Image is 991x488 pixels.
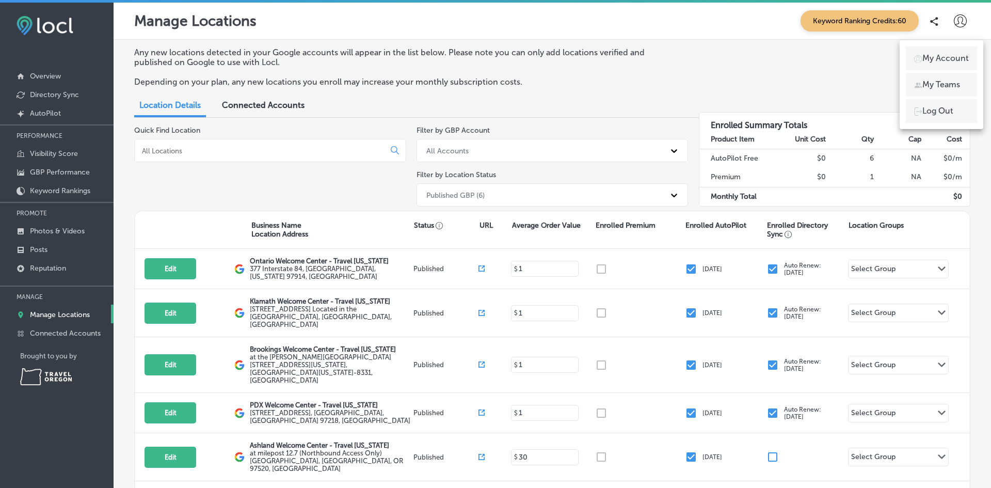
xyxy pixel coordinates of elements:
p: Photos & Videos [30,227,85,235]
img: Travel Oregon [20,368,72,385]
p: Directory Sync [30,90,79,99]
p: My Account [922,52,969,65]
img: fda3e92497d09a02dc62c9cd864e3231.png [17,16,73,35]
p: My Teams [922,78,960,91]
p: Posts [30,245,47,254]
a: My Teams [906,73,977,97]
p: Reputation [30,264,66,273]
p: Manage Locations [30,310,90,319]
p: Overview [30,72,61,81]
p: Keyword Rankings [30,186,90,195]
p: GBP Performance [30,168,90,177]
p: Connected Accounts [30,329,101,338]
p: Visibility Score [30,149,78,158]
p: Brought to you by [20,352,114,360]
a: My Account [906,46,977,70]
p: AutoPilot [30,109,61,118]
p: Log Out [922,105,953,117]
a: Log Out [906,99,977,123]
